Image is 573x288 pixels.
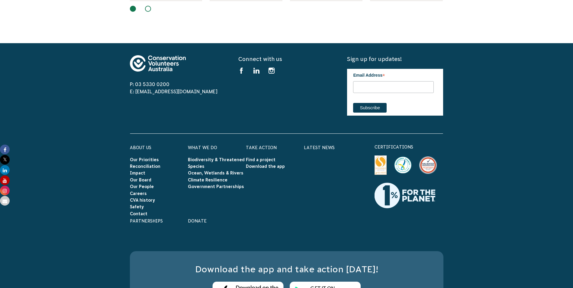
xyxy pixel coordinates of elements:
[130,82,169,87] a: P: 03 5330 0200
[130,171,145,175] a: Impact
[246,164,285,169] a: Download the app
[188,184,244,189] a: Government Partnerships
[188,157,245,169] a: Biodiversity & Threatened Species
[130,184,154,189] a: Our People
[188,219,207,223] a: Donate
[188,171,243,175] a: Ocean, Wetlands & Rivers
[347,55,443,63] h5: Sign up for updates!
[130,204,144,209] a: Safety
[353,69,434,80] label: Email Address
[130,89,217,94] a: E: [EMAIL_ADDRESS][DOMAIN_NAME]
[353,103,387,113] input: Subscribe
[375,143,443,151] p: certifications
[130,211,147,216] a: Contact
[130,55,186,72] img: logo-footer.svg
[188,145,217,150] a: What We Do
[130,219,163,223] a: Partnerships
[246,145,277,150] a: Take Action
[142,263,431,276] h3: Download the app and take action [DATE]!
[130,145,151,150] a: About Us
[130,178,151,182] a: Our Board
[238,55,334,63] h5: Connect with us
[130,198,155,203] a: CVA history
[304,145,335,150] a: Latest News
[130,157,159,162] a: Our Priorities
[130,191,147,196] a: Careers
[130,164,160,169] a: Reconciliation
[246,157,275,162] a: Find a project
[188,178,227,182] a: Climate Resilience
